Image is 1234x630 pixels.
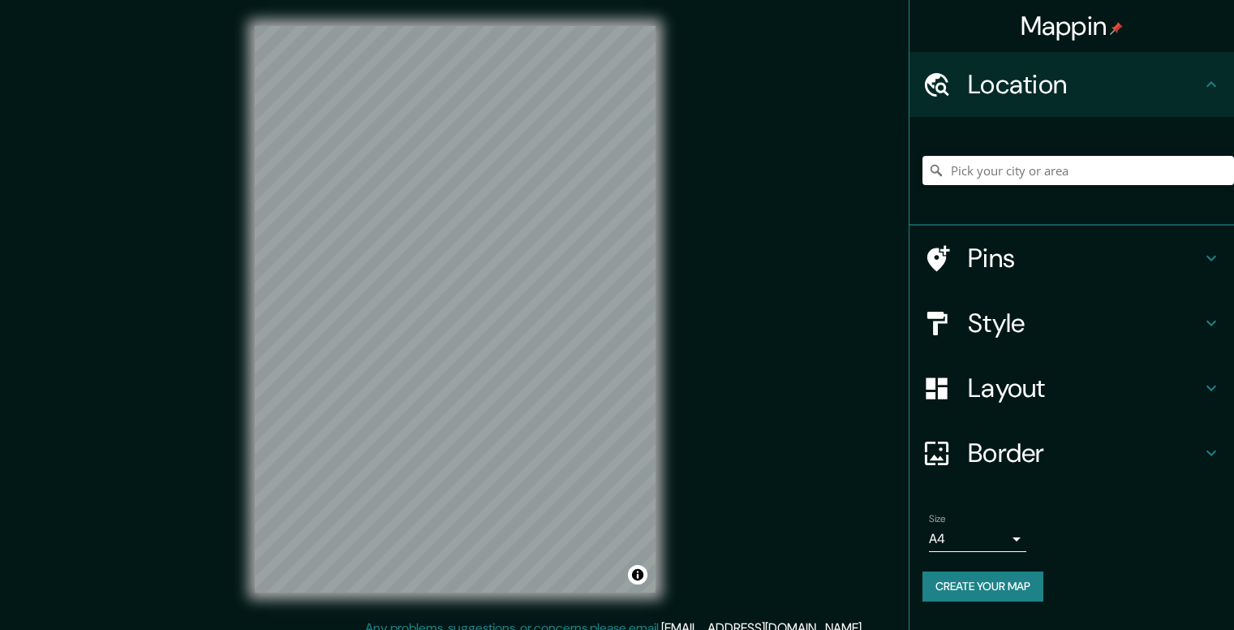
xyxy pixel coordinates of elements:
[968,307,1202,339] h4: Style
[1110,22,1123,35] img: pin-icon.png
[1021,10,1124,42] h4: Mappin
[968,372,1202,404] h4: Layout
[922,572,1043,602] button: Create your map
[968,242,1202,274] h4: Pins
[929,526,1026,552] div: A4
[628,565,647,585] button: Toggle attribution
[968,437,1202,469] h4: Border
[929,512,946,526] label: Size
[909,226,1234,291] div: Pins
[255,26,656,593] canvas: Map
[909,421,1234,485] div: Border
[968,68,1202,101] h4: Location
[922,156,1234,185] input: Pick your city or area
[909,52,1234,117] div: Location
[909,291,1234,356] div: Style
[909,356,1234,421] div: Layout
